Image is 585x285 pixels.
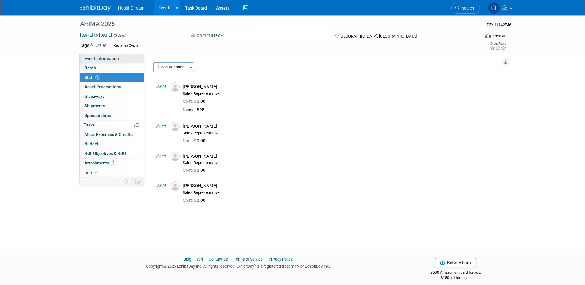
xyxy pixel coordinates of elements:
[156,184,166,188] a: Edit
[80,54,144,63] a: Event Information
[156,154,166,158] a: Edit
[485,33,491,38] img: Format-Inperson.png
[78,19,471,30] div: AHIMA 2025
[80,168,144,177] a: more
[112,43,139,49] div: Revenue Cycle
[84,94,105,99] span: Giveaways
[229,257,233,262] span: |
[254,264,256,267] sup: ®
[183,131,498,136] div: Sales Representative
[192,257,196,262] span: |
[264,257,268,262] span: |
[121,178,131,186] td: Personalize Event Tab Strip
[113,34,126,38] span: (3 days)
[118,6,145,10] span: HealthStream
[84,141,98,146] span: Budget
[340,34,417,39] span: [GEOGRAPHIC_DATA], [GEOGRAPHIC_DATA]
[204,257,208,262] span: |
[171,152,180,161] img: Associate-Profile-5.png
[80,262,397,269] div: Copyright © 2025 ExhibitDay, Inc. All rights reserved. ExhibitDay is a registered trademark of Ex...
[80,92,144,101] a: Giveaways
[183,168,208,173] span: 0.00
[156,124,166,128] a: Edit
[406,266,505,280] div: $500 Amazon gift card for you,
[183,198,197,203] span: Cost: $
[80,32,112,38] span: [DATE] [DATE]
[183,138,208,143] span: 0.00
[490,42,506,45] div: Event Rating
[183,107,194,112] div: Notes:
[96,43,106,48] a: Edit
[153,62,188,72] button: Add Attendee
[183,190,498,195] div: Sales Representative
[80,130,144,139] a: Misc. Expenses & Credits
[84,84,121,89] span: Asset Reservations
[183,123,498,129] div: [PERSON_NAME]
[171,82,180,92] img: Associate-Profile-5.png
[80,159,144,168] a: Attachments5
[443,32,507,41] div: Event Format
[80,42,106,49] td: Tags
[209,257,228,262] a: Contact Us
[80,5,111,11] img: ExhibitDay
[80,121,144,130] a: Tasks
[183,153,498,159] div: [PERSON_NAME]
[183,99,208,104] span: 0.00
[492,33,507,38] div: In-Person
[84,132,133,137] span: Misc. Expenses & Credits
[80,101,144,111] a: Shipments
[84,56,119,61] span: Event Information
[183,168,197,173] span: Cost: $
[451,3,480,14] a: Search
[460,6,474,10] span: Search
[111,160,115,165] span: 5
[84,75,100,80] span: Staff
[487,23,511,27] span: Event ID: 11142746
[197,107,498,113] div: BDR
[131,178,144,186] td: Toggle Event Tabs
[183,257,191,262] a: Blog
[80,139,144,149] a: Budget
[189,32,225,39] button: Committed
[183,198,208,203] span: 0.00
[84,65,103,70] span: Booth
[197,257,203,262] a: API
[269,257,293,262] a: Privacy Policy
[80,73,144,82] a: Staff4
[183,183,498,189] div: [PERSON_NAME]
[171,122,180,131] img: Associate-Profile-5.png
[183,91,498,96] div: Sales Representative
[171,181,180,191] img: Associate-Profile-5.png
[84,160,115,165] span: Attachments
[488,2,500,14] img: Olivia Christopher
[83,170,93,175] span: more
[80,82,144,92] a: Asset Reservations
[156,85,166,89] a: Edit
[95,75,100,80] span: 4
[80,149,144,158] a: ROI, Objectives & ROO
[84,151,126,156] span: ROI, Objectives & ROO
[84,122,95,127] span: Tasks
[406,275,505,280] div: $150 off for them.
[435,258,476,267] a: Refer & Earn
[183,84,498,90] div: [PERSON_NAME]
[183,99,197,104] span: Cost: $
[183,160,498,165] div: Sales Representative
[99,66,102,69] i: Booth reservation complete
[80,111,144,120] a: Sponsorships
[234,257,263,262] a: Terms of Service
[84,113,111,118] span: Sponsorships
[84,103,105,108] span: Shipments
[183,138,197,143] span: Cost: $
[93,33,99,38] span: to
[80,64,144,73] a: Booth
